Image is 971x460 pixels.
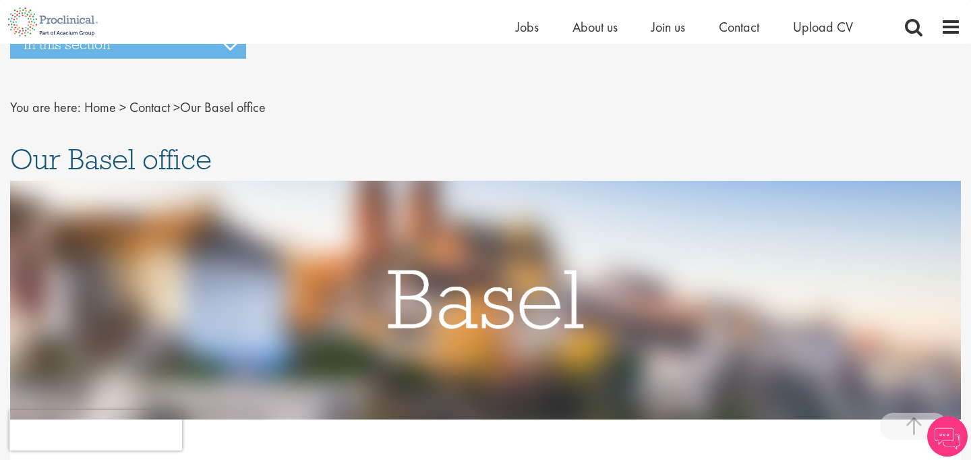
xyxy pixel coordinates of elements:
span: You are here: [10,98,81,116]
a: breadcrumb link to Contact [129,98,170,116]
iframe: reCAPTCHA [9,410,182,451]
span: Our Basel office [10,141,212,177]
h3: In this section [10,30,246,59]
a: Join us [651,18,685,36]
a: breadcrumb link to Home [84,98,116,116]
span: > [119,98,126,116]
span: > [173,98,180,116]
a: Contact [719,18,759,36]
a: Jobs [516,18,539,36]
img: Chatbot [927,416,968,457]
a: Upload CV [793,18,853,36]
span: Our Basel office [84,98,266,116]
a: About us [572,18,618,36]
